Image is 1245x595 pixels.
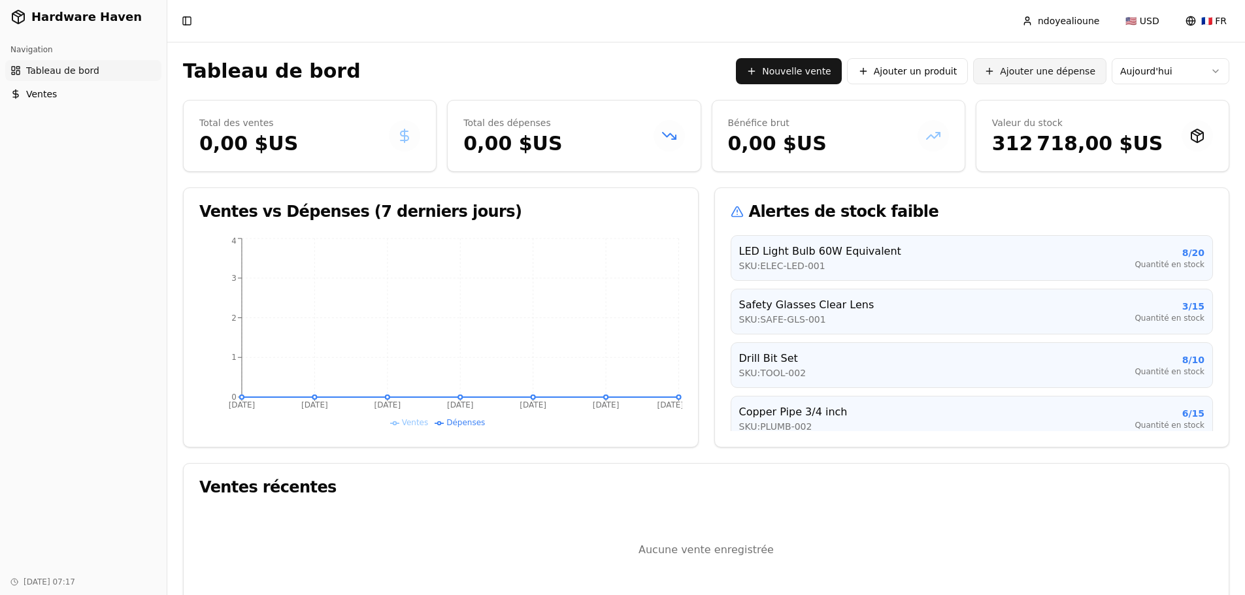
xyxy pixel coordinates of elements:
[199,116,389,129] p: Total des ventes
[26,88,57,101] span: Ventes
[728,116,918,129] p: Bénéfice brut
[739,313,1135,326] p: SKU: SAFE-GLS-001
[199,132,389,155] p: 0,00 $US
[736,58,842,84] button: Nouvelle vente
[1135,246,1204,259] p: 8 / 20
[463,132,653,155] p: 0,00 $US
[1135,353,1204,366] p: 8 / 10
[31,8,142,26] span: Hardware Haven
[231,236,237,246] tspan: 4
[1178,9,1235,33] button: 🇫🇷 FR
[992,132,1182,155] p: 312 718,00 $US
[1125,14,1159,27] span: 🇺🇸 USD
[1038,14,1100,27] span: ndoyealioune
[973,58,1106,84] button: Ajouter une dépense
[374,400,401,410] tspan: [DATE]
[1135,420,1204,430] p: Quantité en stock
[739,259,1135,272] p: SKU: ELEC-LED-001
[183,59,361,83] h1: Tableau de bord
[739,366,1135,379] p: SKU: TOOL-002
[26,64,99,77] span: Tableau de bord
[1135,313,1204,323] p: Quantité en stock
[5,84,161,105] a: Ventes
[593,400,620,410] tspan: [DATE]
[231,274,237,283] tspan: 3
[739,404,1135,420] p: Copper Pipe 3/4 inch
[1201,14,1227,27] span: 🇫🇷 FR
[463,116,653,129] p: Total des dépenses
[1135,259,1204,270] p: Quantité en stock
[231,353,237,362] tspan: 1
[1118,9,1167,33] button: 🇺🇸 USD
[739,297,1135,313] p: Safety Glasses Clear Lens
[402,418,429,427] span: Ventes
[199,511,1213,589] div: Aucune vente enregistrée
[657,400,684,410] tspan: [DATE]
[739,244,1135,259] p: LED Light Bulb 60W Equivalent
[446,418,485,427] span: Dépenses
[5,39,161,60] div: Navigation
[5,574,161,590] div: [DATE] 07:17
[1135,407,1204,420] p: 6 / 15
[739,351,1135,366] p: Drill Bit Set
[520,400,546,410] tspan: [DATE]
[728,132,918,155] p: 0,00 $US
[1014,9,1108,33] button: ndoyealioune
[1135,366,1204,377] p: Quantité en stock
[731,204,1214,219] div: Alertes de stock faible
[739,420,1135,433] p: SKU: PLUMB-002
[447,400,474,410] tspan: [DATE]
[301,400,328,410] tspan: [DATE]
[231,314,237,323] tspan: 2
[199,204,682,219] div: Ventes vs Dépenses (7 derniers jours)
[992,116,1182,129] p: Valeur du stock
[5,60,161,81] a: Tableau de bord
[847,58,968,84] button: Ajouter un produit
[231,393,237,402] tspan: 0
[199,479,1213,495] div: Ventes récentes
[1135,300,1204,313] p: 3 / 15
[229,400,256,410] tspan: [DATE]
